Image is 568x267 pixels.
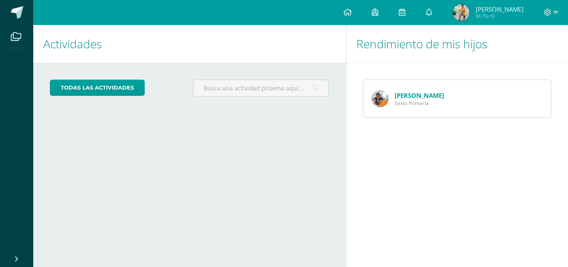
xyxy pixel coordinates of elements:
[43,25,336,63] h1: Actividades
[476,5,524,13] span: [PERSON_NAME]
[395,100,444,107] span: Sexto Primaria
[372,90,388,107] img: d75f7aeb890e2cd76261bcfb7bc56b9e.png
[476,12,524,20] span: Mi Perfil
[453,4,469,21] img: 626ebba35eea5d832b3e6fc8bbe675af.png
[395,91,444,100] a: [PERSON_NAME]
[50,80,145,96] a: todas las Actividades
[193,80,329,96] input: Busca una actividad próxima aquí...
[356,25,558,63] h1: Rendimiento de mis hijos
